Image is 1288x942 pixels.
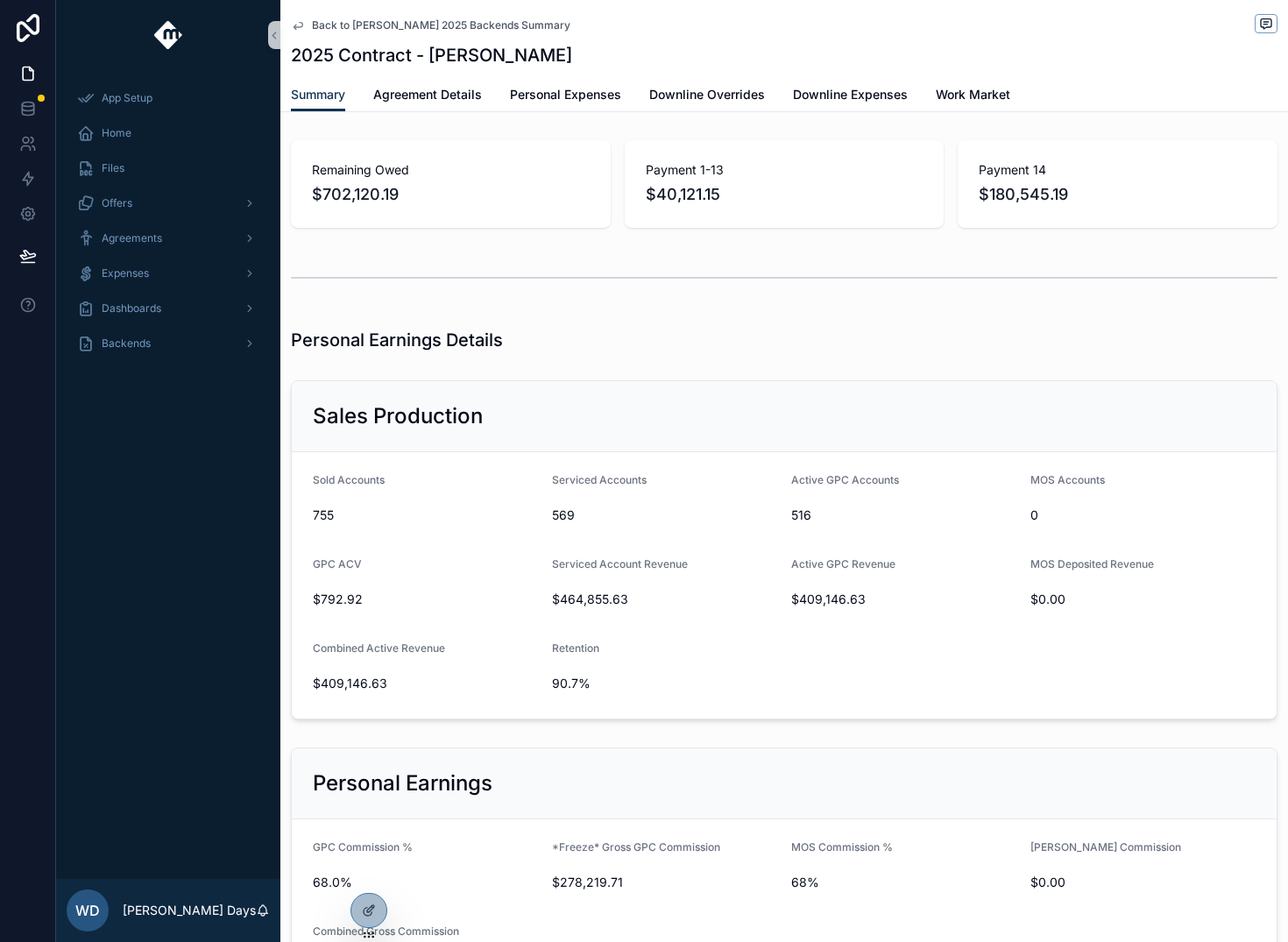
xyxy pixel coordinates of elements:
a: Dashboards [67,293,270,324]
span: Backends [102,336,151,351]
span: 569 [552,506,777,524]
span: $702,120.19 [312,182,590,207]
span: Offers [102,196,132,210]
span: MOS Commission % [791,840,893,853]
span: GPC ACV [313,557,362,570]
span: Work Market [936,86,1010,103]
span: $0.00 [1030,591,1256,608]
span: Remaining Owed [312,161,590,179]
span: Agreements [102,231,162,245]
a: Downline Overrides [649,79,765,114]
span: MOS Deposited Revenue [1030,557,1154,570]
span: Active GPC Accounts [791,473,899,486]
a: Agreements [67,223,270,254]
span: Downline Overrides [649,86,765,103]
div: scrollable content [56,70,280,382]
span: MOS Accounts [1030,473,1105,486]
span: Retention [552,641,599,655]
span: [PERSON_NAME] Commission [1030,840,1181,853]
span: 90.7% [552,675,777,692]
a: Agreement Details [373,79,482,114]
span: $278,219.71 [552,874,777,891]
span: $180,545.19 [979,182,1256,207]
span: Payment 14 [979,161,1256,179]
span: Downline Expenses [793,86,908,103]
span: Combined Active Revenue [313,641,445,655]
h1: 2025 Contract - [PERSON_NAME] [291,43,572,67]
span: Agreement Details [373,86,482,103]
a: App Setup [67,82,270,114]
a: Offers [67,188,270,219]
span: $40,121.15 [646,182,924,207]
span: Summary [291,86,345,103]
p: [PERSON_NAME] Days [123,902,256,919]
span: 755 [313,506,538,524]
span: Serviced Accounts [552,473,647,486]
span: 68.0% [313,874,538,891]
a: Files [67,152,270,184]
span: Sold Accounts [313,473,385,486]
h2: Sales Production [313,402,483,430]
span: Personal Expenses [510,86,621,103]
span: Serviced Account Revenue [552,557,688,570]
span: 0 [1030,506,1256,524]
a: Summary [291,79,345,112]
a: Work Market [936,79,1010,114]
span: *Freeze* Gross GPC Commission [552,840,720,853]
img: App logo [154,21,183,49]
span: App Setup [102,91,152,105]
span: $409,146.63 [791,591,1016,608]
span: Expenses [102,266,149,280]
span: $0.00 [1030,874,1256,891]
a: Backends [67,328,270,359]
span: 516 [791,506,1016,524]
span: Dashboards [102,301,161,315]
span: $409,146.63 [313,675,538,692]
span: $464,855.63 [552,591,777,608]
span: Combined Gross Commission [313,924,459,938]
span: 68% [791,874,1016,891]
h1: Personal Earnings Details [291,328,503,352]
a: Back to [PERSON_NAME] 2025 Backends Summary [291,18,570,32]
span: GPC Commission % [313,840,413,853]
a: Downline Expenses [793,79,908,114]
a: Personal Expenses [510,79,621,114]
span: $792.92 [313,591,538,608]
span: Home [102,126,131,140]
span: Files [102,161,124,175]
span: Payment 1-13 [646,161,924,179]
a: Home [67,117,270,149]
span: Active GPC Revenue [791,557,895,570]
a: Expenses [67,258,270,289]
span: WD [75,900,100,921]
span: Back to [PERSON_NAME] 2025 Backends Summary [312,18,570,32]
h2: Personal Earnings [313,769,492,797]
